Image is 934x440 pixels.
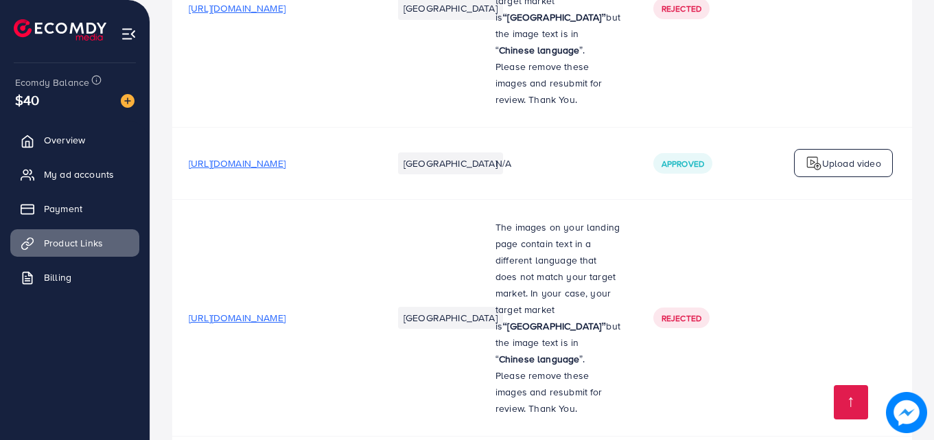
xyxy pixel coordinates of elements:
span: but the image text is in “ [495,10,620,57]
img: image [886,392,927,433]
li: [GEOGRAPHIC_DATA] [398,152,503,174]
li: [GEOGRAPHIC_DATA] [398,307,503,329]
a: Payment [10,195,139,222]
span: My ad accounts [44,167,114,181]
span: N/A [495,157,511,170]
span: Billing [44,270,71,284]
strong: Chinese language [499,352,580,366]
a: Product Links [10,229,139,257]
span: Payment [44,202,82,216]
a: Billing [10,264,139,291]
img: menu [121,26,137,42]
a: My ad accounts [10,161,139,188]
span: Product Links [44,236,103,250]
span: [URL][DOMAIN_NAME] [189,157,285,170]
span: $40 [15,90,39,110]
span: Approved [662,158,704,170]
span: but the image text is in “ [495,319,620,366]
span: Rejected [662,3,701,14]
p: Upload video [822,155,881,172]
strong: Chinese language [499,43,580,57]
strong: “[GEOGRAPHIC_DATA]” [502,10,606,24]
img: image [121,94,135,108]
img: logo [14,19,106,40]
strong: “[GEOGRAPHIC_DATA]” [502,319,606,333]
span: [URL][DOMAIN_NAME] [189,311,285,325]
span: ”. Please remove these images and resubmit for review. Thank You. [495,352,603,415]
span: [URL][DOMAIN_NAME] [189,1,285,15]
img: logo [806,155,822,172]
span: ”. Please remove these images and resubmit for review. Thank You. [495,43,603,106]
span: Rejected [662,312,701,324]
span: The images on your landing page contain text in a different language that does not match your tar... [495,220,620,333]
span: Ecomdy Balance [15,76,89,89]
span: Overview [44,133,85,147]
a: Overview [10,126,139,154]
